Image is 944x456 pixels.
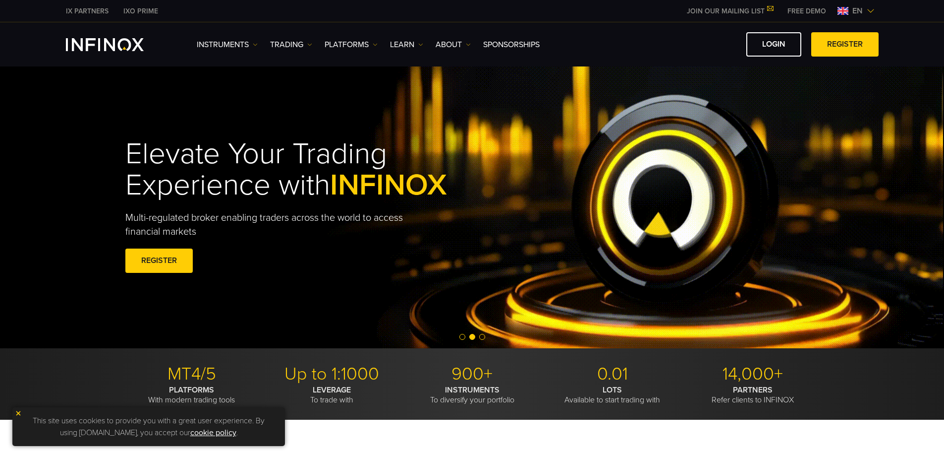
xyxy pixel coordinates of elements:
h1: Elevate Your Trading Experience with [125,138,493,201]
a: Instruments [197,39,258,51]
span: Go to slide 2 [469,334,475,340]
img: yellow close icon [15,410,22,417]
a: INFINOX [116,6,166,16]
strong: LEVERAGE [313,385,351,395]
a: LOGIN [746,32,801,57]
p: 900+ [406,363,539,385]
p: Multi-regulated broker enabling traders across the world to access financial markets [125,211,420,239]
span: Go to slide 1 [459,334,465,340]
p: MT4/5 [125,363,258,385]
a: JOIN OUR MAILING LIST [679,7,780,15]
p: To trade with [266,385,398,405]
p: Refer clients to INFINOX [686,385,819,405]
a: INFINOX Logo [66,38,167,51]
a: INFINOX MENU [780,6,833,16]
p: 14,000+ [686,363,819,385]
span: Go to slide 3 [479,334,485,340]
p: With modern trading tools [125,385,258,405]
a: INFINOX [58,6,116,16]
span: en [848,5,867,17]
p: 0.01 [546,363,679,385]
a: cookie policy [190,428,236,438]
a: REGISTER [811,32,879,57]
strong: LOTS [603,385,622,395]
a: ABOUT [436,39,471,51]
span: INFINOX [330,167,447,203]
strong: PARTNERS [733,385,773,395]
p: To diversify your portfolio [406,385,539,405]
a: Learn [390,39,423,51]
p: Up to 1:1000 [266,363,398,385]
a: SPONSORSHIPS [483,39,540,51]
a: TRADING [270,39,312,51]
strong: INSTRUMENTS [445,385,500,395]
a: PLATFORMS [325,39,378,51]
p: This site uses cookies to provide you with a great user experience. By using [DOMAIN_NAME], you a... [17,412,280,441]
a: REGISTER [125,249,193,273]
strong: PLATFORMS [169,385,214,395]
p: Available to start trading with [546,385,679,405]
